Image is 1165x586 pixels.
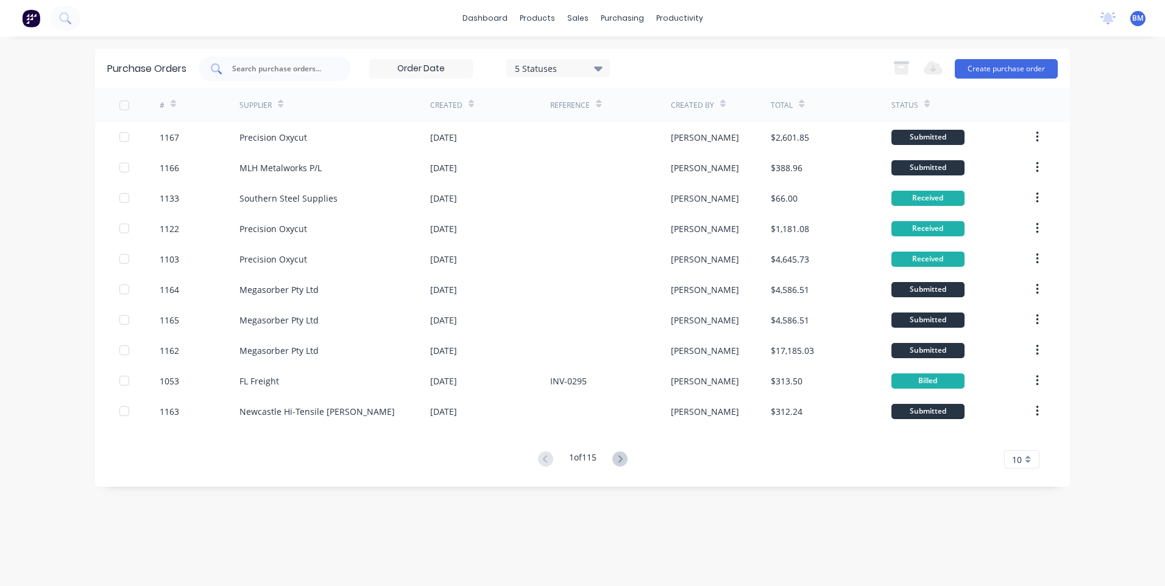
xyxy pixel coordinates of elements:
[430,314,457,327] div: [DATE]
[671,314,739,327] div: [PERSON_NAME]
[514,9,561,27] div: products
[160,100,165,111] div: #
[430,131,457,144] div: [DATE]
[239,344,319,357] div: Megasorber Pty Ltd
[430,161,457,174] div: [DATE]
[671,222,739,235] div: [PERSON_NAME]
[515,62,602,74] div: 5 Statuses
[160,314,179,327] div: 1165
[160,253,179,266] div: 1103
[160,192,179,205] div: 1133
[671,161,739,174] div: [PERSON_NAME]
[160,222,179,235] div: 1122
[671,375,739,387] div: [PERSON_NAME]
[671,192,739,205] div: [PERSON_NAME]
[239,375,279,387] div: FL Freight
[1012,453,1022,466] span: 10
[22,9,40,27] img: Factory
[771,222,809,235] div: $1,181.08
[671,131,739,144] div: [PERSON_NAME]
[671,344,739,357] div: [PERSON_NAME]
[160,131,179,144] div: 1167
[231,63,332,75] input: Search purchase orders...
[430,253,457,266] div: [DATE]
[430,405,457,418] div: [DATE]
[891,343,965,358] div: Submitted
[771,131,809,144] div: $2,601.85
[671,253,739,266] div: [PERSON_NAME]
[891,373,965,389] div: Billed
[771,283,809,296] div: $4,586.51
[239,222,307,235] div: Precision Oxycut
[160,405,179,418] div: 1163
[239,161,322,174] div: MLH Metalworks P/L
[891,282,965,297] div: Submitted
[891,312,965,328] div: Submitted
[891,252,965,267] div: Received
[771,192,798,205] div: $66.00
[1132,13,1144,24] span: BM
[430,192,457,205] div: [DATE]
[160,161,179,174] div: 1166
[771,100,793,111] div: Total
[239,314,319,327] div: Megasorber Pty Ltd
[550,375,587,387] div: INV-0295
[771,344,814,357] div: $17,185.03
[671,100,714,111] div: Created By
[771,375,802,387] div: $313.50
[561,9,595,27] div: sales
[239,405,395,418] div: Newcastle Hi-Tensile [PERSON_NAME]
[891,130,965,145] div: Submitted
[430,100,462,111] div: Created
[891,404,965,419] div: Submitted
[430,344,457,357] div: [DATE]
[160,344,179,357] div: 1162
[239,100,272,111] div: Supplier
[650,9,709,27] div: productivity
[671,283,739,296] div: [PERSON_NAME]
[569,451,597,468] div: 1 of 115
[771,253,809,266] div: $4,645.73
[891,191,965,206] div: Received
[771,161,802,174] div: $388.96
[595,9,650,27] div: purchasing
[891,221,965,236] div: Received
[160,375,179,387] div: 1053
[891,100,918,111] div: Status
[771,314,809,327] div: $4,586.51
[550,100,590,111] div: Reference
[430,283,457,296] div: [DATE]
[456,9,514,27] a: dashboard
[239,283,319,296] div: Megasorber Pty Ltd
[239,192,338,205] div: Southern Steel Supplies
[430,375,457,387] div: [DATE]
[370,60,472,78] input: Order Date
[771,405,802,418] div: $312.24
[430,222,457,235] div: [DATE]
[239,253,307,266] div: Precision Oxycut
[955,59,1058,79] button: Create purchase order
[671,405,739,418] div: [PERSON_NAME]
[107,62,186,76] div: Purchase Orders
[239,131,307,144] div: Precision Oxycut
[891,160,965,175] div: Submitted
[160,283,179,296] div: 1164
